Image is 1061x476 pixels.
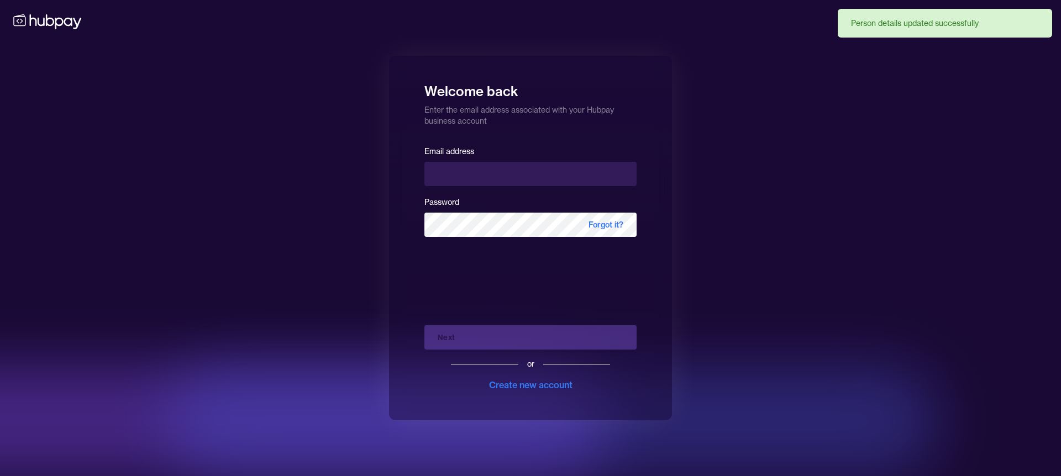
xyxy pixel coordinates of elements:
div: Person details updated successfully [851,18,979,29]
p: Enter the email address associated with your Hubpay business account [424,100,637,126]
span: Forgot it? [575,213,637,237]
div: Create new account [489,378,572,392]
div: or [527,358,534,369]
label: Password [424,197,459,207]
h1: Welcome back [424,76,637,100]
label: Email address [424,146,474,156]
